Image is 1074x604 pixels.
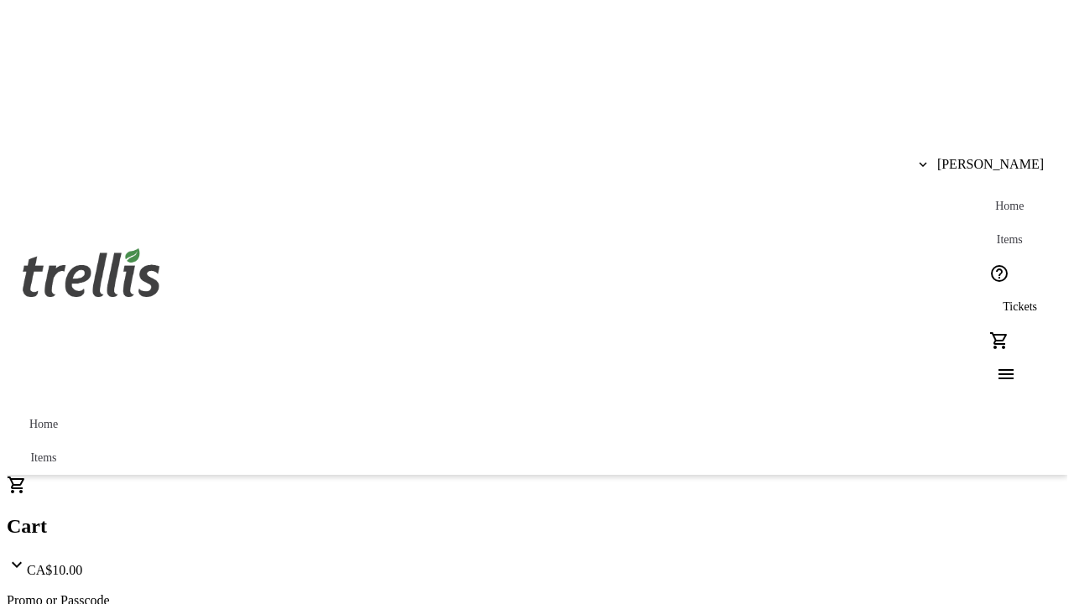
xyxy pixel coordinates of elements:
[905,148,1057,181] button: [PERSON_NAME]
[983,190,1036,223] a: Home
[7,515,1067,538] h2: Cart
[1003,300,1037,314] span: Tickets
[983,290,1057,324] a: Tickets
[27,563,82,577] span: CA$10.00
[17,408,70,441] a: Home
[29,418,58,431] span: Home
[937,157,1044,172] span: [PERSON_NAME]
[983,257,1016,290] button: Help
[17,230,166,314] img: Orient E2E Organization mf6tzBPRVD's Logo
[30,451,56,465] span: Items
[17,441,70,475] a: Items
[997,233,1023,247] span: Items
[983,357,1016,391] button: Menu
[983,223,1036,257] a: Items
[995,200,1024,213] span: Home
[7,475,1067,578] div: CartCA$10.00
[983,324,1016,357] button: Cart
